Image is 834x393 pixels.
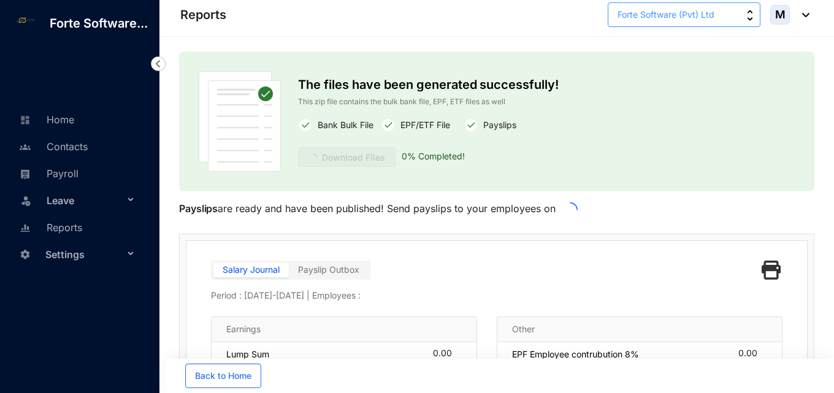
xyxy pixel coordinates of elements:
[16,113,74,126] a: Home
[298,96,695,108] p: This zip file contains the bulk bank file, EPF, ETF files as well
[478,118,516,132] p: Payslips
[747,10,753,21] img: up-down-arrow.74152d26bf9780fbf563ca9c90304185.svg
[796,13,809,17] img: dropdown-black.8e83cc76930a90b1a4fdb6d089b7bf3a.svg
[45,242,124,267] span: Settings
[298,71,695,96] p: The files have been generated successfully!
[180,6,226,23] p: Reports
[40,15,158,32] p: Forte Software...
[20,194,32,207] img: leave-unselected.2934df6273408c3f84d9.svg
[381,118,396,132] img: white-round-correct.82fe2cc7c780f4a5f5076f0407303cee.svg
[16,221,82,234] a: Reports
[298,118,313,132] img: white-round-correct.82fe2cc7c780f4a5f5076f0407303cee.svg
[20,115,31,126] img: home-unselected.a29eae3204392db15eaf.svg
[563,202,578,217] span: loading
[10,132,145,159] li: Contacts
[396,147,465,167] p: 0 % Completed!
[16,167,78,180] a: Payroll
[199,71,281,172] img: publish-paper.61dc310b45d86ac63453e08fbc6f32f2.svg
[151,56,166,71] img: nav-icon-left.19a07721e4dec06a274f6d07517f07b7.svg
[775,9,786,20] span: M
[20,223,31,234] img: report-unselected.e6a6b4230fc7da01f883.svg
[195,370,251,382] span: Back to Home
[433,348,462,361] div: 0.00
[608,2,760,27] button: Forte Software (Pvt) Ltd
[20,142,31,153] img: people-unselected.118708e94b43a90eceab.svg
[738,348,767,361] div: 0.00
[618,8,714,21] span: Forte Software (Pvt) Ltd
[223,264,280,275] span: Salary Journal
[211,289,782,302] p: Period : [DATE] - [DATE] | Employees :
[313,118,373,132] p: Bank Bulk File
[464,118,478,132] img: white-round-correct.82fe2cc7c780f4a5f5076f0407303cee.svg
[20,249,31,260] img: settings-unselected.1febfda315e6e19643a1.svg
[12,15,40,25] img: log
[512,323,535,335] p: Other
[512,348,639,361] p: EPF Employee contrubution 8%
[16,140,88,153] a: Contacts
[396,118,450,132] p: EPF/ETF File
[762,261,781,280] img: black-printer.ae25802fba4fa849f9fa1ebd19a7ed0d.svg
[179,201,218,216] p: Payslips
[10,105,145,132] li: Home
[226,323,261,335] p: Earnings
[47,188,124,213] span: Leave
[298,147,396,167] a: Download Files
[10,213,145,240] li: Reports
[226,348,269,361] p: Lump Sum
[298,264,359,275] span: Payslip Outbox
[20,169,31,180] img: payroll-unselected.b590312f920e76f0c668.svg
[10,159,145,186] li: Payroll
[185,364,261,388] button: Back to Home
[179,201,556,216] p: are ready and have been published! Send payslips to your employees on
